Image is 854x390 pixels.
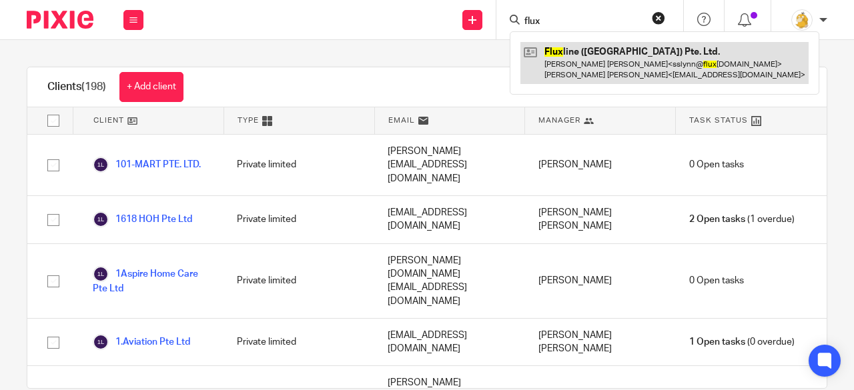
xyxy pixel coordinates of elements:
div: [PERSON_NAME] [PERSON_NAME] [525,196,676,243]
span: Manager [538,115,580,126]
img: svg%3E [93,334,109,350]
button: Clear [652,11,665,25]
span: (198) [81,81,106,92]
span: (0 overdue) [689,335,795,349]
img: svg%3E [93,266,109,282]
a: 1Aspire Home Care Pte Ltd [93,266,210,295]
a: 101-MART PTE. LTD. [93,157,201,173]
span: 0 Open tasks [689,274,744,287]
div: [PERSON_NAME] [525,135,676,195]
img: svg%3E [93,157,109,173]
span: 0 Open tasks [689,158,744,171]
h1: Clients [47,80,106,94]
span: 2 Open tasks [689,213,745,226]
a: 1618 HOH Pte Ltd [93,211,192,227]
div: Private limited [224,319,374,366]
div: [PERSON_NAME][DOMAIN_NAME][EMAIL_ADDRESS][DOMAIN_NAME] [374,244,525,318]
span: Task Status [689,115,748,126]
span: Email [388,115,415,126]
div: [EMAIL_ADDRESS][DOMAIN_NAME] [374,319,525,366]
span: Client [93,115,124,126]
span: (1 overdue) [689,213,795,226]
div: [EMAIL_ADDRESS][DOMAIN_NAME] [374,196,525,243]
span: Type [238,115,259,126]
div: Private limited [224,135,374,195]
div: Private limited [224,196,374,243]
div: Private limited [224,244,374,318]
img: Pixie [27,11,93,29]
a: + Add client [119,72,183,102]
a: 1.Aviation Pte Ltd [93,334,190,350]
img: MicrosoftTeams-image.png [791,9,813,31]
div: [PERSON_NAME][EMAIL_ADDRESS][DOMAIN_NAME] [374,135,525,195]
span: 1 Open tasks [689,335,745,349]
input: Select all [41,108,66,133]
img: svg%3E [93,211,109,227]
input: Search [523,16,643,28]
div: [PERSON_NAME] [525,244,676,318]
div: [PERSON_NAME] [PERSON_NAME] [525,319,676,366]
